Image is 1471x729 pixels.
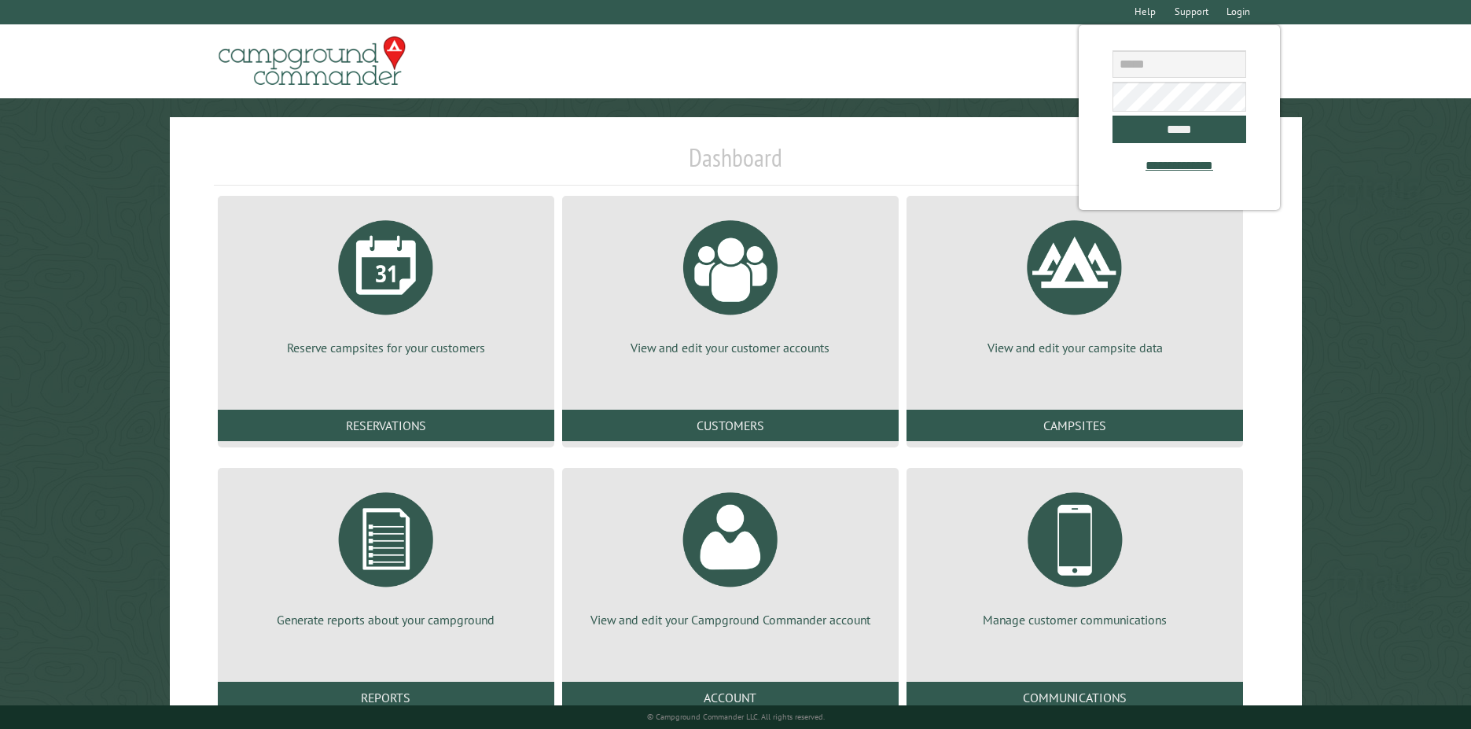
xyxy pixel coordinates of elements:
[581,611,880,628] p: View and edit your Campground Commander account
[237,480,535,628] a: Generate reports about your campground
[925,611,1224,628] p: Manage customer communications
[925,480,1224,628] a: Manage customer communications
[218,682,554,713] a: Reports
[907,410,1243,441] a: Campsites
[562,410,899,441] a: Customers
[907,682,1243,713] a: Communications
[237,339,535,356] p: Reserve campsites for your customers
[581,208,880,356] a: View and edit your customer accounts
[647,712,825,722] small: © Campground Commander LLC. All rights reserved.
[218,410,554,441] a: Reservations
[237,611,535,628] p: Generate reports about your campground
[581,480,880,628] a: View and edit your Campground Commander account
[562,682,899,713] a: Account
[925,208,1224,356] a: View and edit your campsite data
[214,142,1258,186] h1: Dashboard
[214,31,410,92] img: Campground Commander
[925,339,1224,356] p: View and edit your campsite data
[581,339,880,356] p: View and edit your customer accounts
[237,208,535,356] a: Reserve campsites for your customers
